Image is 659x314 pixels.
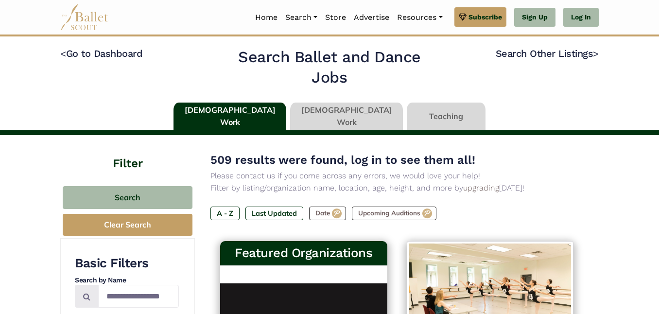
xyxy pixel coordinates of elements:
[454,7,506,27] a: Subscribe
[281,7,321,28] a: Search
[60,135,195,172] h4: Filter
[63,214,192,236] button: Clear Search
[210,182,583,194] p: Filter by listing/organization name, location, age, height, and more by [DATE]!
[245,207,303,220] label: Last Updated
[468,12,502,22] span: Subscribe
[210,170,583,182] p: Please contact us if you come across any errors, we would love your help!
[172,103,288,131] li: [DEMOGRAPHIC_DATA] Work
[393,7,446,28] a: Resources
[563,8,599,27] a: Log In
[60,48,142,59] a: <Go to Dashboard
[98,285,179,308] input: Search by names...
[321,7,350,28] a: Store
[350,7,393,28] a: Advertise
[496,48,599,59] a: Search Other Listings>
[514,8,555,27] a: Sign Up
[288,103,405,131] li: [DEMOGRAPHIC_DATA] Work
[226,47,433,87] h2: Search Ballet and Dance Jobs
[405,103,487,131] li: Teaching
[352,207,436,220] label: Upcoming Auditions
[210,207,240,220] label: A - Z
[75,255,179,272] h3: Basic Filters
[593,47,599,59] code: >
[309,207,346,220] label: Date
[463,183,499,192] a: upgrading
[251,7,281,28] a: Home
[75,276,179,285] h4: Search by Name
[228,245,380,262] h3: Featured Organizations
[60,47,66,59] code: <
[210,153,475,167] span: 509 results were found, log in to see them all!
[459,12,467,22] img: gem.svg
[63,186,192,209] button: Search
